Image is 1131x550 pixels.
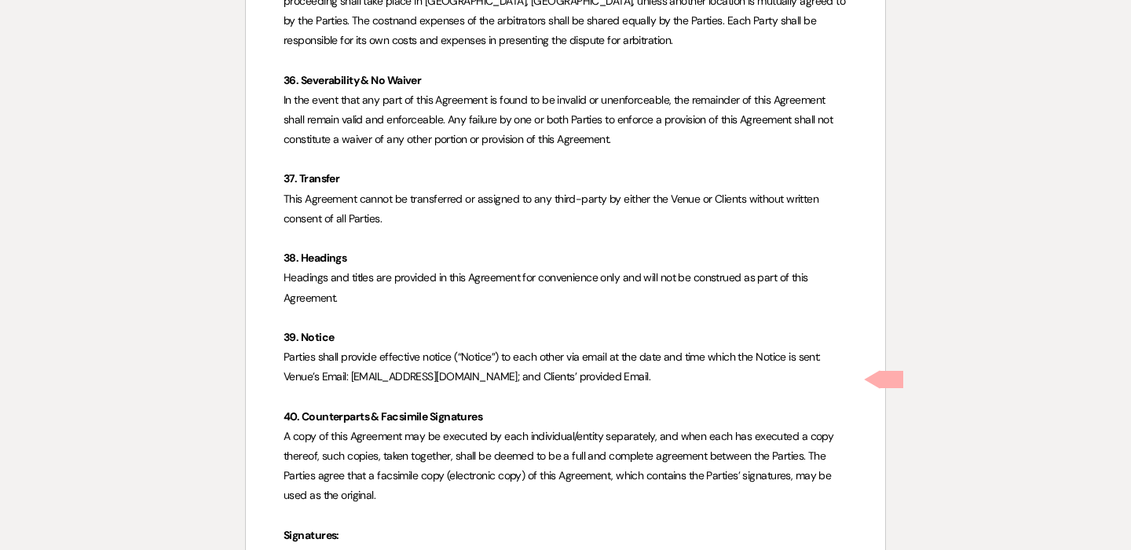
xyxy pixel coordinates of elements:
[284,330,334,344] strong: 39. Notice
[284,73,421,87] strong: 36. Severability & No Waiver
[284,171,339,185] strong: 37. Transfer
[284,488,375,502] span: used as the original.
[284,251,346,265] strong: 38. Headings
[284,528,339,542] strong: Signatures:
[284,449,825,463] span: thereof, such copies, taken together, shall be deemed to be a full and complete agreement between...
[284,211,382,225] span: consent of all Parties.
[284,369,650,383] span: Venue’s Email: [EMAIL_ADDRESS][DOMAIN_NAME]; and Clients’ provided Email.
[284,93,833,126] span: In the event that any part of this Agreement is found to be invalid or unenforceable, the remaind...
[284,350,821,364] span: Parties shall provide effective notice (“Notice”) to each other via email at the date and time wh...
[284,192,818,206] span: This Agreement cannot be transferred or assigned to any third-party by either the Venue or Client...
[284,429,833,443] span: A copy of this Agreement may be executed by each individual/entity separately, and when each has ...
[284,468,831,482] span: Parties agree that a facsimile copy (electronic copy) of this Agreement, which contains the Parti...
[284,132,611,146] span: constitute a waiver of any other portion or provision of this Agreement.
[284,291,337,305] span: Agreement.
[284,270,808,284] span: Headings and titles are provided in this Agreement for convenience only and will not be construed...
[284,409,482,423] strong: 40. Counterparts & Facsimile Signatures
